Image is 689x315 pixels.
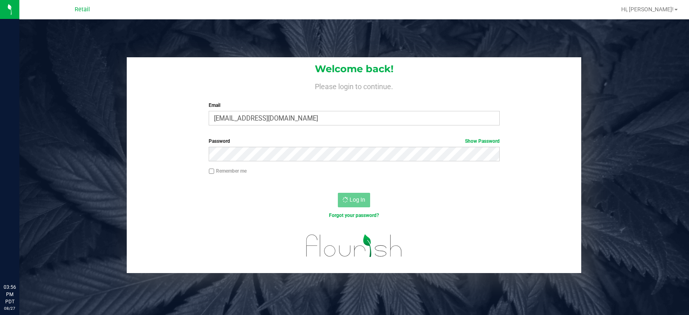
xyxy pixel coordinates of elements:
label: Remember me [209,167,247,175]
span: Password [209,138,230,144]
p: 03:56 PM PDT [4,284,16,305]
a: Forgot your password? [329,213,379,218]
h4: Please login to continue. [127,81,581,90]
img: flourish_logo.svg [297,227,411,264]
h1: Welcome back! [127,64,581,74]
input: Remember me [209,169,214,174]
label: Email [209,102,500,109]
span: Retail [75,6,90,13]
button: Log In [338,193,370,207]
span: Log In [350,196,365,203]
a: Show Password [465,138,500,144]
span: Hi, [PERSON_NAME]! [621,6,674,13]
p: 08/27 [4,305,16,311]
